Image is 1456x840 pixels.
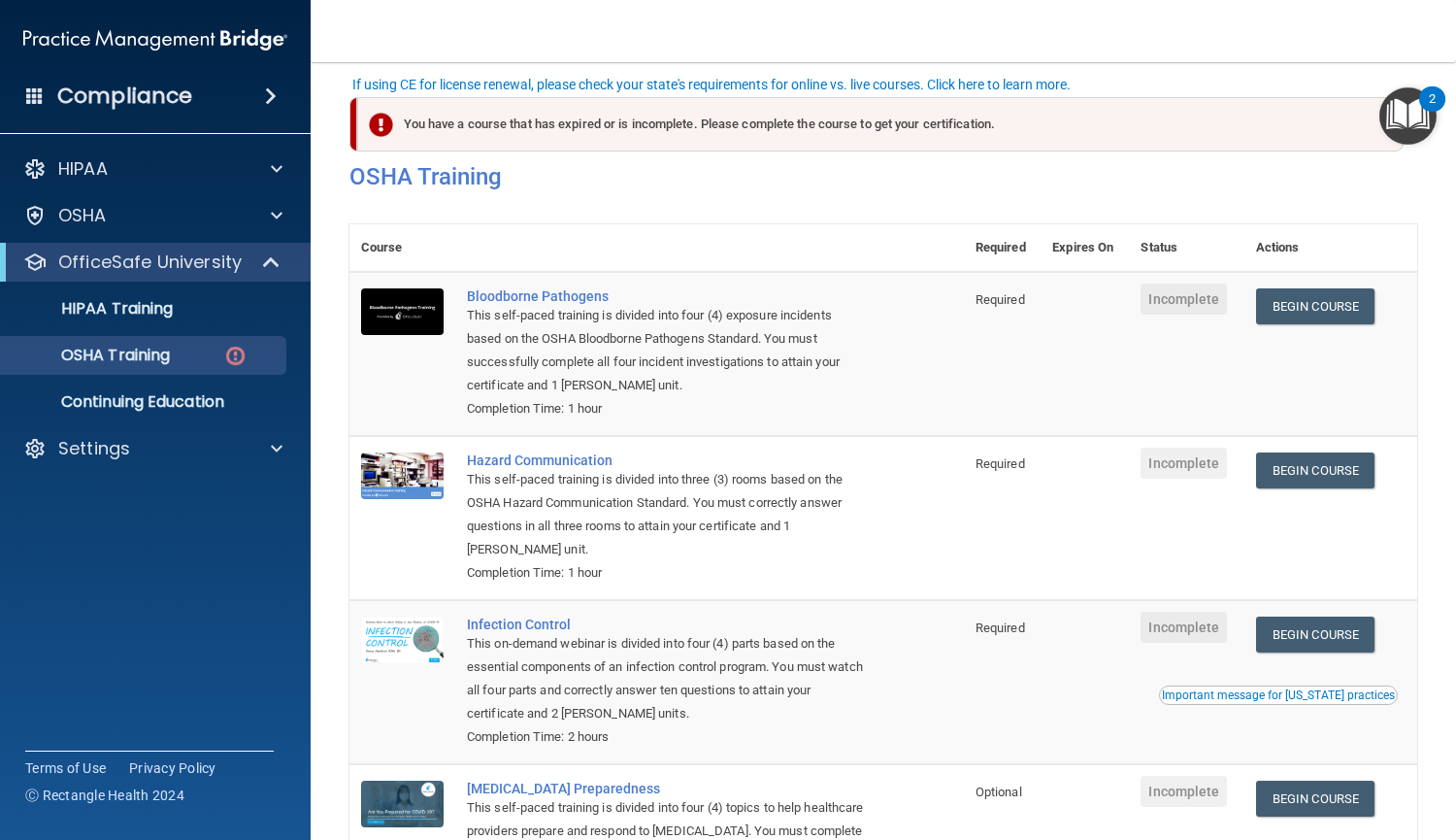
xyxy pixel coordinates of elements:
[976,292,1025,307] span: Required
[467,304,867,397] div: This self-paced training is divided into four (4) exposure incidents based on the OSHA Bloodborne...
[58,157,108,181] p: HIPAA
[976,456,1025,471] span: Required
[1141,776,1227,807] span: Incomplete
[1041,224,1129,272] th: Expires On
[1256,781,1374,817] a: Begin Course
[1162,689,1395,701] div: Important message for [US_STATE] practices
[23,157,282,181] a: HIPAA
[1379,87,1437,145] button: Open Resource Center, 2 new notifications
[467,725,867,749] div: Completion Time: 2 hours
[1256,453,1374,488] a: Begin Course
[467,397,867,420] div: Completion Time: 1 hour
[58,204,107,227] p: OSHA
[1129,224,1243,272] th: Status
[1141,448,1227,479] span: Incomplete
[23,437,282,460] a: Settings
[467,288,867,304] a: Bloodborne Pathogens
[369,113,393,137] img: exclamation-circle-solid-danger.72ef9ffc.png
[25,758,106,778] a: Terms of Use
[223,344,248,368] img: danger-circle.6113f641.png
[1159,686,1398,705] button: Read this if you are a dental practitioner in the state of CA
[23,251,281,274] a: OfficeSafe University
[467,617,867,632] a: Infection Control
[467,468,867,561] div: This self-paced training is divided into three (3) rooms based on the OSHA Hazard Communication S...
[1244,224,1417,272] th: Actions
[349,163,1417,190] h4: OSHA Training
[57,83,192,110] h4: Compliance
[467,453,867,468] a: Hazard Communication
[467,781,867,796] a: [MEDICAL_DATA] Preparedness
[976,621,1025,635] span: Required
[1256,617,1374,653] a: Begin Course
[58,251,242,274] p: OfficeSafe University
[1429,99,1436,124] div: 2
[129,758,216,778] a: Privacy Policy
[467,632,867,725] div: This on-demand webinar is divided into four (4) parts based on the essential components of an inf...
[13,392,278,412] p: Continuing Education
[467,561,867,585] div: Completion Time: 1 hour
[13,299,173,319] p: HIPAA Training
[23,204,282,227] a: OSHA
[349,224,455,272] th: Course
[964,224,1041,272] th: Required
[13,346,170,365] p: OSHA Training
[25,786,184,805] span: Ⓒ Rectangle Health 2024
[58,437,130,460] p: Settings
[352,78,1071,91] div: If using CE for license renewal, please check your state's requirements for online vs. live cours...
[1256,288,1374,324] a: Begin Course
[23,20,287,59] img: PMB logo
[1141,612,1227,643] span: Incomplete
[357,97,1404,151] div: You have a course that has expired or is incomplete. Please complete the course to get your certi...
[1141,284,1227,315] span: Incomplete
[976,785,1022,799] span: Optional
[349,75,1074,94] button: If using CE for license renewal, please check your state's requirements for online vs. live cours...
